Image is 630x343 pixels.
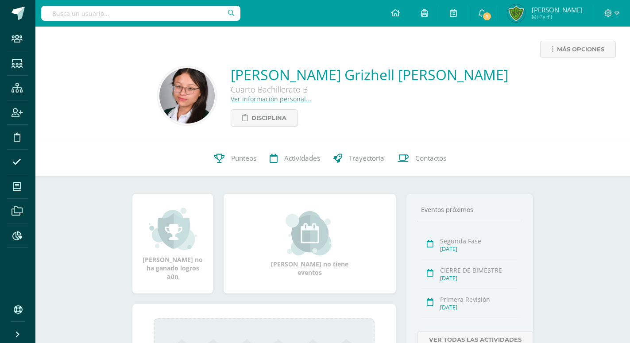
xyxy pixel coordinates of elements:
[482,12,492,21] span: 1
[507,4,525,22] img: a027cb2715fc0bed0e3d53f9a5f0b33d.png
[159,68,215,123] img: 4301b228b8a61c5d401b7166df0a24f1.png
[231,154,256,163] span: Punteos
[391,141,453,176] a: Contactos
[327,141,391,176] a: Trayectoria
[266,211,354,277] div: [PERSON_NAME] no tiene eventos
[41,6,240,21] input: Busca un usuario...
[440,266,519,274] div: CIERRE DE BIMESTRE
[557,41,604,58] span: Más opciones
[231,95,311,103] a: Ver información personal...
[440,304,519,311] div: [DATE]
[349,154,384,163] span: Trayectoria
[440,245,519,253] div: [DATE]
[263,141,327,176] a: Actividades
[417,205,522,214] div: Eventos próximos
[231,109,298,127] a: Disciplina
[415,154,446,163] span: Contactos
[149,207,197,251] img: achievement_small.png
[251,110,286,126] span: Disciplina
[208,141,263,176] a: Punteos
[440,237,519,245] div: Segunda Fase
[286,211,334,255] img: event_small.png
[532,5,583,14] span: [PERSON_NAME]
[532,13,583,21] span: Mi Perfil
[440,295,519,304] div: Primera Revisión
[231,65,508,84] a: [PERSON_NAME] Grizhell [PERSON_NAME]
[284,154,320,163] span: Actividades
[231,84,496,95] div: Cuarto Bachillerato B
[440,274,519,282] div: [DATE]
[141,207,204,281] div: [PERSON_NAME] no ha ganado logros aún
[540,41,616,58] a: Más opciones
